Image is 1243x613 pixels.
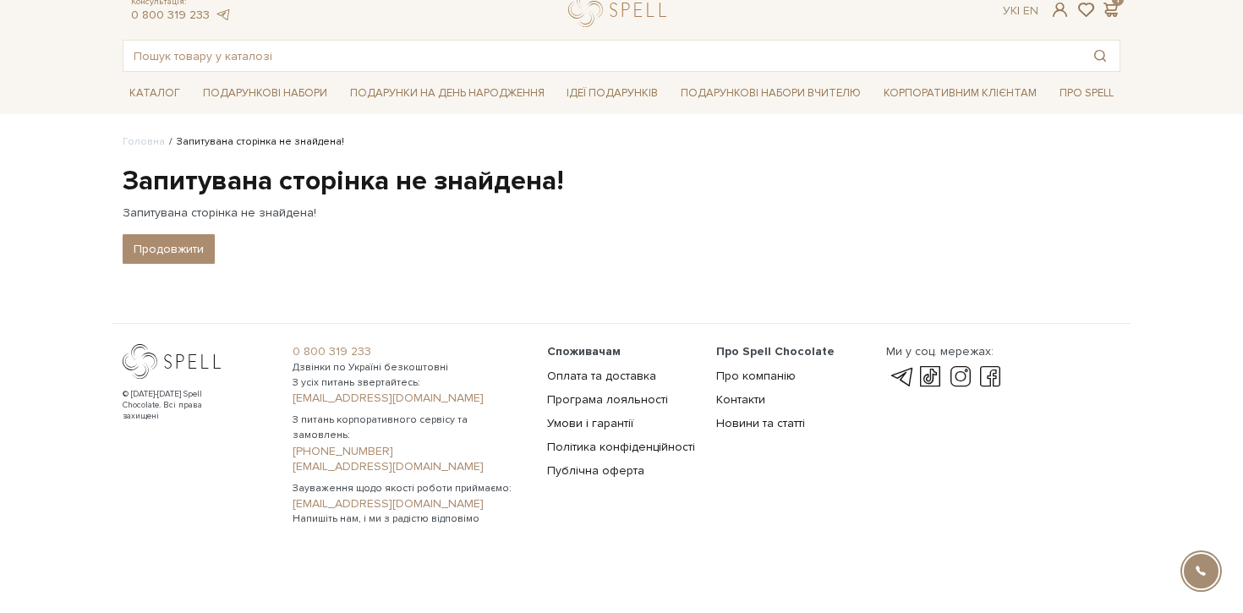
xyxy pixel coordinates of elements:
[716,344,835,358] span: Про Spell Chocolate
[123,80,187,107] a: Каталог
[547,369,656,383] a: Оплата та доставка
[716,369,796,383] a: Про компанію
[293,413,527,443] span: З питань корпоративного сервісу та замовлень:
[293,481,527,496] span: Зауваження щодо якості роботи приймаємо:
[343,80,551,107] a: Подарунки на День народження
[196,80,334,107] a: Подарункові набори
[293,444,527,459] a: [PHONE_NUMBER]
[716,392,765,407] a: Контакти
[1053,80,1120,107] a: Про Spell
[293,459,527,474] a: [EMAIL_ADDRESS][DOMAIN_NAME]
[946,367,975,387] a: instagram
[293,375,527,391] span: З усіх питань звертайтесь:
[214,8,231,22] a: telegram
[293,512,527,527] span: Напишіть нам, і ми з радістю відповімо
[131,8,210,22] a: 0 800 319 233
[547,392,668,407] a: Програма лояльності
[165,134,344,150] li: Запитувана сторінка не знайдена!
[123,234,215,264] a: Продовжити
[716,416,805,430] a: Новини та статті
[1081,41,1120,71] button: Пошук товару у каталозі
[123,389,237,422] div: © [DATE]-[DATE] Spell Chocolate. Всі права захищені
[293,496,527,512] a: [EMAIL_ADDRESS][DOMAIN_NAME]
[916,367,945,387] a: tik-tok
[1023,3,1038,18] a: En
[293,344,527,359] a: 0 800 319 233
[674,79,868,107] a: Подарункові набори Вчителю
[123,41,1081,71] input: Пошук товару у каталозі
[547,440,695,454] a: Політика конфіденційності
[1003,3,1038,19] div: Ук
[560,80,665,107] a: Ідеї подарунків
[886,367,915,387] a: telegram
[976,367,1005,387] a: facebook
[123,135,165,148] a: Головна
[123,164,1120,200] h1: Запитувана сторінка не знайдена!
[547,344,621,358] span: Споживачам
[293,360,527,375] span: Дзвінки по Україні безкоштовні
[877,80,1043,107] a: Корпоративним клієнтам
[547,463,644,478] a: Публічна оферта
[1017,3,1020,18] span: |
[123,205,1120,221] p: Запитувана сторінка не знайдена!
[547,416,633,430] a: Умови і гарантії
[886,344,1005,359] div: Ми у соц. мережах:
[293,391,527,406] a: [EMAIL_ADDRESS][DOMAIN_NAME]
